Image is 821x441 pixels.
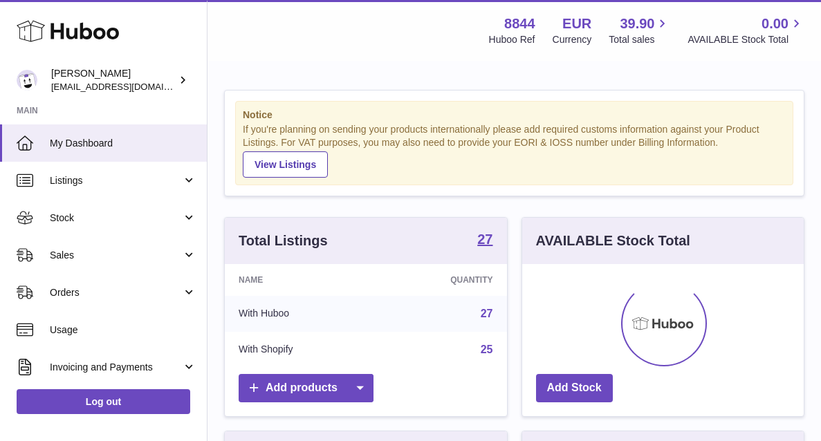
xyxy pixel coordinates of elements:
a: 0.00 AVAILABLE Stock Total [688,15,804,46]
span: [EMAIL_ADDRESS][DOMAIN_NAME] [51,81,203,92]
a: 27 [477,232,492,249]
th: Name [225,264,377,296]
td: With Huboo [225,296,377,332]
a: View Listings [243,151,328,178]
div: If you're planning on sending your products internationally please add required customs informati... [243,123,786,177]
h3: Total Listings [239,232,328,250]
div: Huboo Ref [489,33,535,46]
a: Add products [239,374,373,402]
div: [PERSON_NAME] [51,67,176,93]
span: Listings [50,174,182,187]
a: Log out [17,389,190,414]
strong: EUR [562,15,591,33]
a: Add Stock [536,374,613,402]
strong: 27 [477,232,492,246]
span: 0.00 [762,15,788,33]
strong: 8844 [504,15,535,33]
div: Currency [553,33,592,46]
span: Sales [50,249,182,262]
span: Orders [50,286,182,299]
strong: Notice [243,109,786,122]
span: Stock [50,212,182,225]
a: 25 [481,344,493,355]
span: Usage [50,323,196,337]
span: Total sales [609,33,670,46]
a: 27 [481,308,493,319]
th: Quantity [377,264,507,296]
span: My Dashboard [50,137,196,150]
h3: AVAILABLE Stock Total [536,232,690,250]
td: With Shopify [225,332,377,368]
span: Invoicing and Payments [50,361,182,374]
a: 39.90 Total sales [609,15,670,46]
img: Ruytersb@gmail.com [17,70,37,91]
span: AVAILABLE Stock Total [688,33,804,46]
span: 39.90 [620,15,654,33]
